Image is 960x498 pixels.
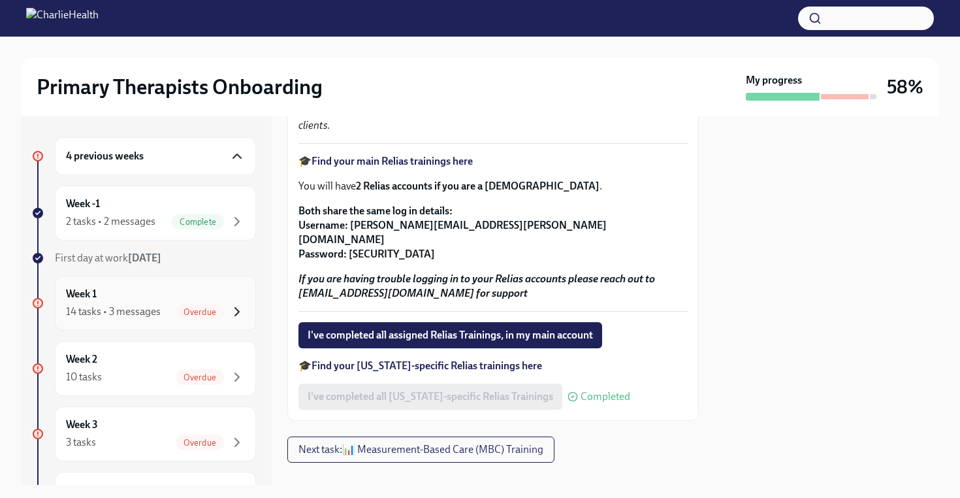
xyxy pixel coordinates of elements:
[298,443,543,456] span: Next task : 📊 Measurement-Based Care (MBC) Training
[66,418,98,432] h6: Week 3
[298,322,602,348] button: I've completed all assigned Relias Trainings, in my main account
[66,305,161,319] div: 14 tasks • 3 messages
[128,252,161,264] strong: [DATE]
[298,205,607,260] strong: Both share the same log in details: Username: [PERSON_NAME][EMAIL_ADDRESS][PERSON_NAME][DOMAIN_NA...
[55,252,161,264] span: First day at work
[31,341,256,396] a: Week 210 tasksOverdue
[887,75,923,99] h3: 58%
[287,437,554,463] button: Next task:📊 Measurement-Based Care (MBC) Training
[176,373,224,382] span: Overdue
[581,391,630,402] span: Completed
[356,180,600,192] strong: 2 Relias accounts if you are a [DEMOGRAPHIC_DATA]
[66,352,97,367] h6: Week 2
[176,307,224,317] span: Overdue
[31,407,256,461] a: Week 33 tasksOverdue
[31,186,256,241] a: Week -12 tasks • 2 messagesComplete
[312,359,542,372] a: Find your [US_STATE]-specific Relias trainings here
[66,149,144,163] h6: 4 previous weeks
[312,155,473,167] a: Find your main Relias trainings here
[66,214,155,229] div: 2 tasks • 2 messages
[26,8,99,29] img: CharlieHealth
[31,251,256,265] a: First day at work[DATE]
[66,370,102,384] div: 10 tasks
[37,74,323,100] h2: Primary Therapists Onboarding
[176,438,224,448] span: Overdue
[746,73,802,88] strong: My progress
[298,359,688,373] p: 🎓
[66,435,96,450] div: 3 tasks
[172,217,224,227] span: Complete
[55,137,256,175] div: 4 previous weeks
[308,329,593,342] span: I've completed all assigned Relias Trainings, in my main account
[298,273,655,299] strong: If you are having trouble logging in to your Relias accounts please reach out to [EMAIL_ADDRESS][...
[66,287,97,301] h6: Week 1
[31,276,256,331] a: Week 114 tasks • 3 messagesOverdue
[66,483,98,497] h6: Week 4
[66,197,100,211] h6: Week -1
[298,179,688,193] p: You will have .
[298,154,688,169] p: 🎓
